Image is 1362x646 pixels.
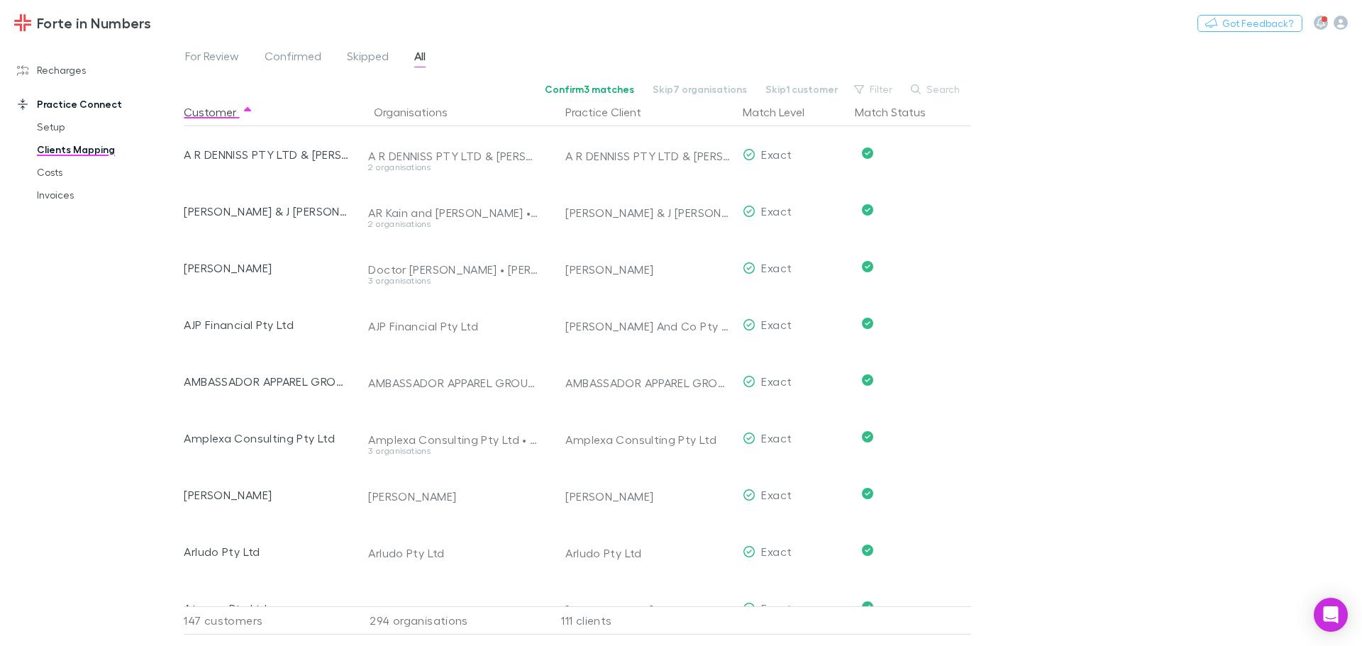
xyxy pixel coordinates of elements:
[761,431,792,445] span: Exact
[1314,598,1348,632] div: Open Intercom Messenger
[862,204,873,216] svg: Confirmed
[3,59,192,82] a: Recharges
[368,149,540,163] div: A R DENNISS PTY LTD & [PERSON_NAME] & [PERSON_NAME] & [PERSON_NAME] • A R DENNISS PTY LTD & [PERS...
[23,116,192,138] a: Setup
[565,525,731,581] div: Arludo Pty Ltd
[184,580,348,637] div: Atwany Pty Ltd
[756,81,847,98] button: Skip1 customer
[761,147,792,161] span: Exact
[862,488,873,499] svg: Confirmed
[565,128,731,184] div: A R DENNISS PTY LTD & [PERSON_NAME] & [PERSON_NAME]
[761,318,792,331] span: Exact
[354,606,546,635] div: 294 organisations
[374,98,465,126] button: Organisations
[184,606,354,635] div: 147 customers
[743,98,821,126] button: Match Level
[862,601,873,613] svg: Confirmed
[761,601,792,615] span: Exact
[862,318,873,329] svg: Confirmed
[565,98,658,126] button: Practice Client
[862,374,873,386] svg: Confirmed
[37,14,151,31] h3: Forte in Numbers
[565,468,731,525] div: [PERSON_NAME]
[184,410,348,467] div: Amplexa Consulting Pty Ltd
[1197,15,1302,32] button: Got Feedback?
[761,488,792,501] span: Exact
[368,277,540,285] div: 3 organisations
[546,606,737,635] div: 111 clients
[184,98,253,126] button: Customer
[536,81,643,98] button: Confirm3 matches
[3,93,192,116] a: Practice Connect
[23,161,192,184] a: Costs
[184,296,348,353] div: AJP Financial Pty Ltd
[761,374,792,388] span: Exact
[565,355,731,411] div: AMBASSADOR APPAREL GROUP PTY LTD
[23,184,192,206] a: Invoices
[862,261,873,272] svg: Confirmed
[565,411,731,468] div: Amplexa Consulting Pty Ltd
[368,376,540,390] div: AMBASSADOR APPAREL GROUP PTY LTD
[368,433,540,447] div: Amplexa Consulting Pty Ltd • Amplexa Consulting Pty Ltd` • Amplexa Consulting
[368,319,540,333] div: AJP Financial Pty Ltd
[184,126,348,183] div: A R DENNISS PTY LTD & [PERSON_NAME] & [PERSON_NAME]
[414,49,426,67] span: All
[368,206,540,220] div: AR Kain and [PERSON_NAME] • [PERSON_NAME] & [PERSON_NAME]
[368,262,540,277] div: Doctor [PERSON_NAME] • [PERSON_NAME] • [PERSON_NAME]
[184,523,348,580] div: Arludo Pty Ltd
[6,6,160,40] a: Forte in Numbers
[347,49,389,67] span: Skipped
[184,183,348,240] div: [PERSON_NAME] & J [PERSON_NAME]
[565,581,731,638] div: [PERSON_NAME] And Co Pty Ltd
[184,240,348,296] div: [PERSON_NAME]
[265,49,321,67] span: Confirmed
[368,603,540,617] div: ATWANY PTY LTD
[368,546,540,560] div: Arludo Pty Ltd
[184,467,348,523] div: [PERSON_NAME]
[862,545,873,556] svg: Confirmed
[185,49,239,67] span: For Review
[184,353,348,410] div: AMBASSADOR APPAREL GROUP PTY LTD
[565,241,731,298] div: [PERSON_NAME]
[761,261,792,274] span: Exact
[862,431,873,442] svg: Confirmed
[368,447,540,455] div: 3 organisations
[23,138,192,161] a: Clients Mapping
[368,489,540,503] div: [PERSON_NAME]
[14,14,31,31] img: Forte in Numbers's Logo
[855,98,943,126] button: Match Status
[862,147,873,159] svg: Confirmed
[847,81,901,98] button: Filter
[565,184,731,241] div: [PERSON_NAME] & J [PERSON_NAME]
[761,545,792,558] span: Exact
[904,81,968,98] button: Search
[368,220,540,228] div: 2 organisations
[565,298,731,355] div: [PERSON_NAME] And Co Pty Ltd
[368,163,540,172] div: 2 organisations
[643,81,756,98] button: Skip7 organisations
[761,204,792,218] span: Exact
